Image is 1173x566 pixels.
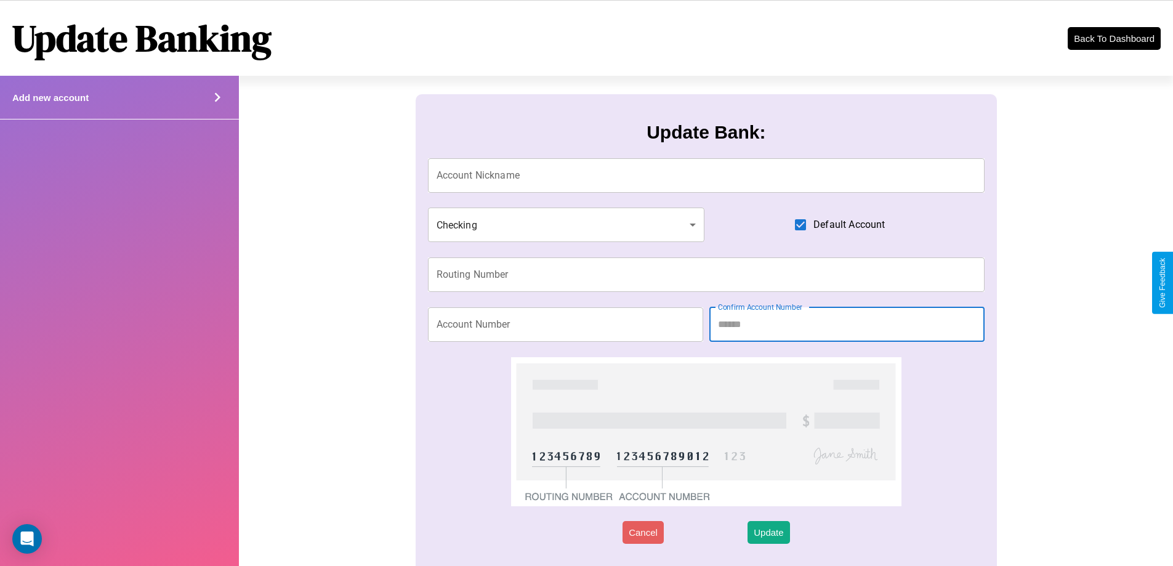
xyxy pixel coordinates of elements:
[1068,27,1161,50] button: Back To Dashboard
[12,13,272,63] h1: Update Banking
[813,217,885,232] span: Default Account
[428,208,705,242] div: Checking
[511,357,901,506] img: check
[1158,258,1167,308] div: Give Feedback
[12,92,89,103] h4: Add new account
[12,524,42,554] div: Open Intercom Messenger
[748,521,789,544] button: Update
[718,302,802,312] label: Confirm Account Number
[647,122,765,143] h3: Update Bank:
[623,521,664,544] button: Cancel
